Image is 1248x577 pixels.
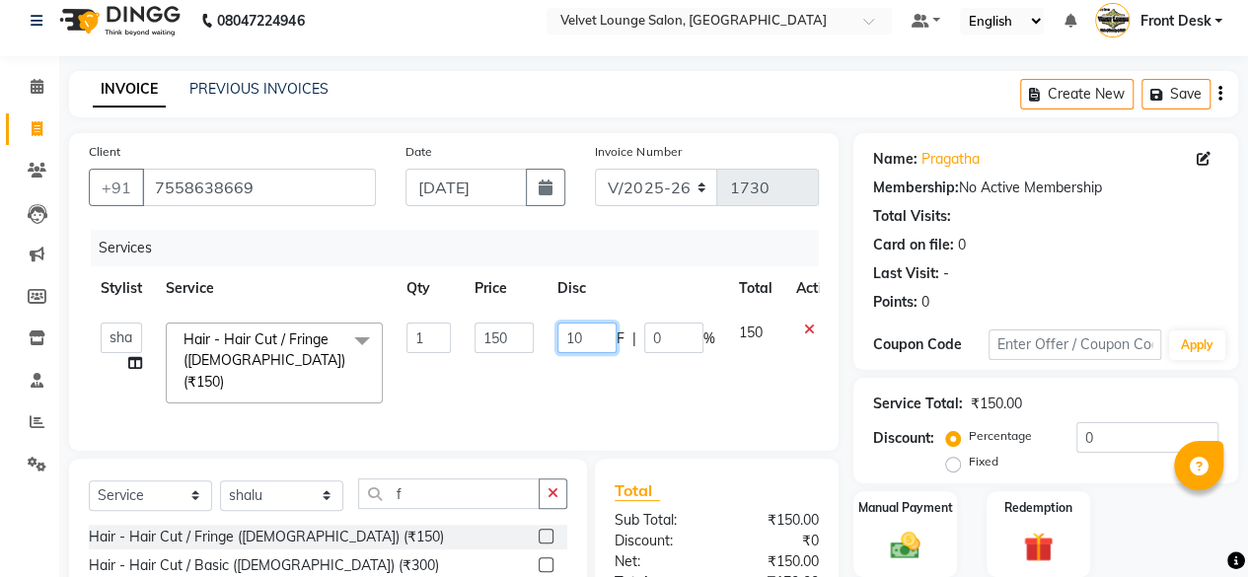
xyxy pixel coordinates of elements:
[142,169,376,206] input: Search by Name/Mobile/Email/Code
[91,230,834,266] div: Services
[463,266,546,311] th: Price
[989,329,1161,360] input: Enter Offer / Coupon Code
[600,531,717,551] div: Discount:
[873,292,918,313] div: Points:
[873,428,934,449] div: Discount:
[969,427,1032,445] label: Percentage
[89,169,144,206] button: +91
[858,499,953,517] label: Manual Payment
[1095,3,1130,37] img: Front Desk
[921,292,929,313] div: 0
[89,555,439,576] div: Hair - Hair Cut / Basic ([DEMOGRAPHIC_DATA]) (₹300)
[1014,529,1063,565] img: _gift.svg
[716,551,834,572] div: ₹150.00
[1004,499,1072,517] label: Redemption
[873,178,959,198] div: Membership:
[739,324,763,341] span: 150
[958,235,966,255] div: 0
[595,143,681,161] label: Invoice Number
[971,394,1022,414] div: ₹150.00
[615,480,660,501] span: Total
[727,266,784,311] th: Total
[873,178,1218,198] div: No Active Membership
[1020,79,1134,109] button: Create New
[189,80,329,98] a: PREVIOUS INVOICES
[873,263,939,284] div: Last Visit:
[969,453,998,470] label: Fixed
[154,266,395,311] th: Service
[184,330,345,391] span: Hair - Hair Cut / Fringe ([DEMOGRAPHIC_DATA]) (₹150)
[873,334,989,355] div: Coupon Code
[224,373,233,391] a: x
[716,510,834,531] div: ₹150.00
[395,266,463,311] th: Qty
[1169,330,1225,360] button: Apply
[703,328,715,349] span: %
[405,143,432,161] label: Date
[358,478,540,509] input: Search or Scan
[716,531,834,551] div: ₹0
[921,149,980,170] a: Pragatha
[89,266,154,311] th: Stylist
[1141,79,1211,109] button: Save
[93,72,166,108] a: INVOICE
[873,149,918,170] div: Name:
[873,394,963,414] div: Service Total:
[600,551,717,572] div: Net:
[1139,11,1211,32] span: Front Desk
[89,143,120,161] label: Client
[617,328,624,349] span: F
[600,510,717,531] div: Sub Total:
[632,328,636,349] span: |
[784,266,849,311] th: Action
[89,527,444,547] div: Hair - Hair Cut / Fringe ([DEMOGRAPHIC_DATA]) (₹150)
[873,235,954,255] div: Card on file:
[546,266,727,311] th: Disc
[943,263,949,284] div: -
[873,206,951,227] div: Total Visits:
[881,529,929,563] img: _cash.svg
